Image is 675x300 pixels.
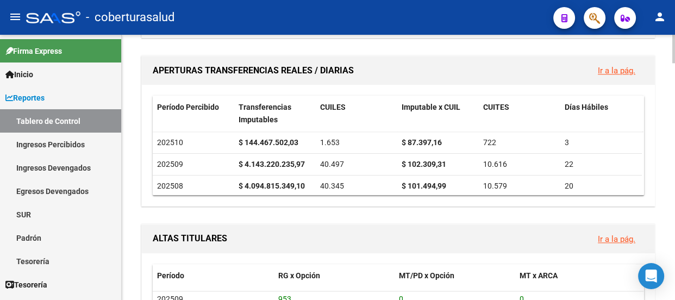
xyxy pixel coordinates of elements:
span: 202508 [157,182,183,190]
datatable-header-cell: Días Hábiles [560,96,642,132]
strong: $ 144.467.502,03 [239,138,298,147]
span: Días Hábiles [565,103,608,111]
datatable-header-cell: Período [153,264,273,287]
strong: $ 4.143.220.235,97 [239,160,305,168]
span: 202510 [157,138,183,147]
span: Período [157,271,184,280]
button: Ir a la pág. [589,229,644,249]
span: RG x Opción [278,271,320,280]
strong: $ 102.309,31 [402,160,446,168]
span: APERTURAS TRANSFERENCIAS REALES / DIARIAS [153,65,354,76]
span: CUITES [483,103,509,111]
span: Tesorería [5,279,47,291]
strong: $ 101.494,99 [402,182,446,190]
span: 10.616 [483,160,507,168]
span: 40.497 [320,160,344,168]
datatable-header-cell: MT x ARCA [515,264,636,287]
span: CUILES [320,103,346,111]
span: MT x ARCA [520,271,558,280]
strong: $ 4.094.815.349,10 [239,182,305,190]
datatable-header-cell: Período Percibido [153,96,234,132]
strong: $ 87.397,16 [402,138,442,147]
span: Transferencias Imputables [239,103,291,124]
span: 40.345 [320,182,344,190]
datatable-header-cell: CUITES [479,96,560,132]
mat-icon: menu [9,10,22,23]
span: 20 [565,182,573,190]
span: 3 [565,138,569,147]
span: Imputable x CUIL [402,103,460,111]
span: Inicio [5,68,33,80]
datatable-header-cell: MT/PD x Opción [395,264,515,287]
span: Firma Express [5,45,62,57]
datatable-header-cell: CUILES [316,96,397,132]
span: 202509 [157,160,183,168]
datatable-header-cell: Imputable x CUIL [397,96,479,132]
div: Open Intercom Messenger [638,263,664,289]
a: Ir a la pág. [598,234,635,244]
mat-icon: person [653,10,666,23]
span: 1.653 [320,138,340,147]
button: Ir a la pág. [589,60,644,80]
a: Ir a la pág. [598,66,635,76]
span: 10.579 [483,182,507,190]
span: 22 [565,160,573,168]
span: Período Percibido [157,103,219,111]
span: Reportes [5,92,45,104]
datatable-header-cell: RG x Opción [274,264,395,287]
span: - coberturasalud [86,5,174,29]
span: MT/PD x Opción [399,271,454,280]
span: 722 [483,138,496,147]
span: ALTAS TITULARES [153,233,227,243]
datatable-header-cell: Transferencias Imputables [234,96,316,132]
